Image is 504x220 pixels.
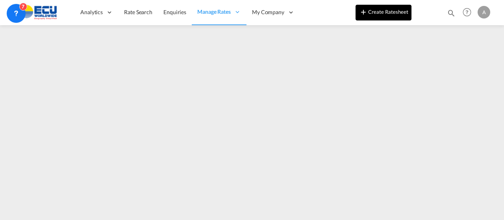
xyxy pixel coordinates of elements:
[478,6,490,18] div: A
[163,9,186,15] span: Enquiries
[447,9,456,20] div: icon-magnify
[252,8,284,16] span: My Company
[12,4,65,21] img: 6cccb1402a9411edb762cf9624ab9cda.png
[447,9,456,17] md-icon: icon-magnify
[197,8,231,16] span: Manage Rates
[356,5,411,20] button: icon-plus 400-fgCreate Ratesheet
[124,9,152,15] span: Rate Search
[80,8,103,16] span: Analytics
[460,6,478,20] div: Help
[460,6,474,19] span: Help
[359,7,368,17] md-icon: icon-plus 400-fg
